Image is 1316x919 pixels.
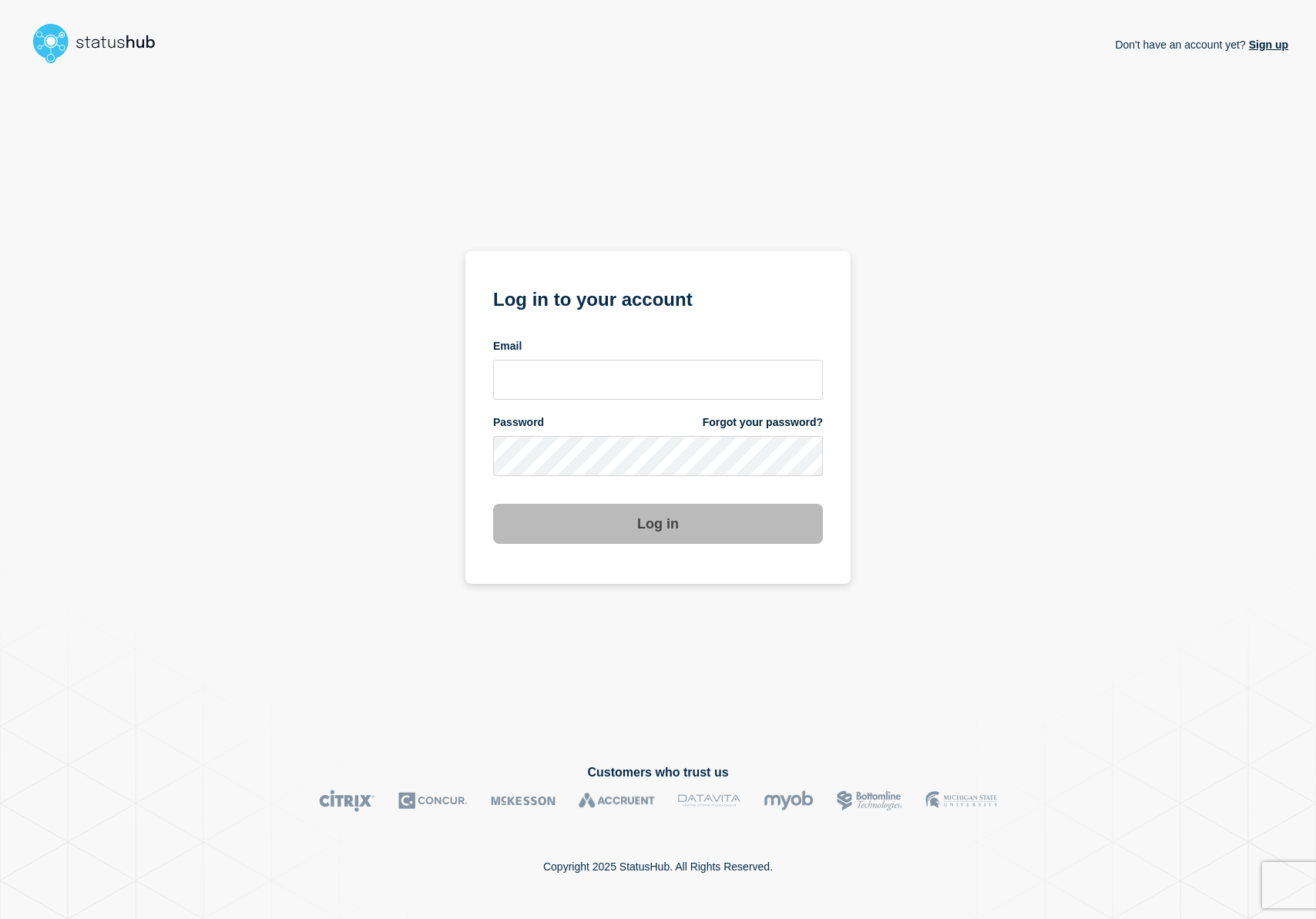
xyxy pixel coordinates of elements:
[493,360,823,400] input: email input
[491,790,556,812] img: McKesson logo
[319,790,375,812] img: Citrix logo
[28,766,1288,780] h2: Customers who trust us
[493,283,823,312] h1: Log in to your account
[493,339,522,354] span: Email
[543,860,773,873] p: Copyright 2025 StatusHub. All Rights Reserved.
[678,790,740,812] img: DataVita logo
[28,18,174,68] img: StatusHub logo
[1115,26,1288,63] p: Don't have an account yet?
[493,504,823,544] button: Log in
[703,415,823,430] a: Forgot your password?
[925,790,997,812] img: MSU logo
[493,415,544,430] span: Password
[837,790,902,812] img: Bottomline logo
[493,436,823,476] input: password input
[579,790,655,812] img: Accruent logo
[398,790,468,812] img: Concur logo
[764,790,814,812] img: myob logo
[1246,39,1288,51] a: Sign up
